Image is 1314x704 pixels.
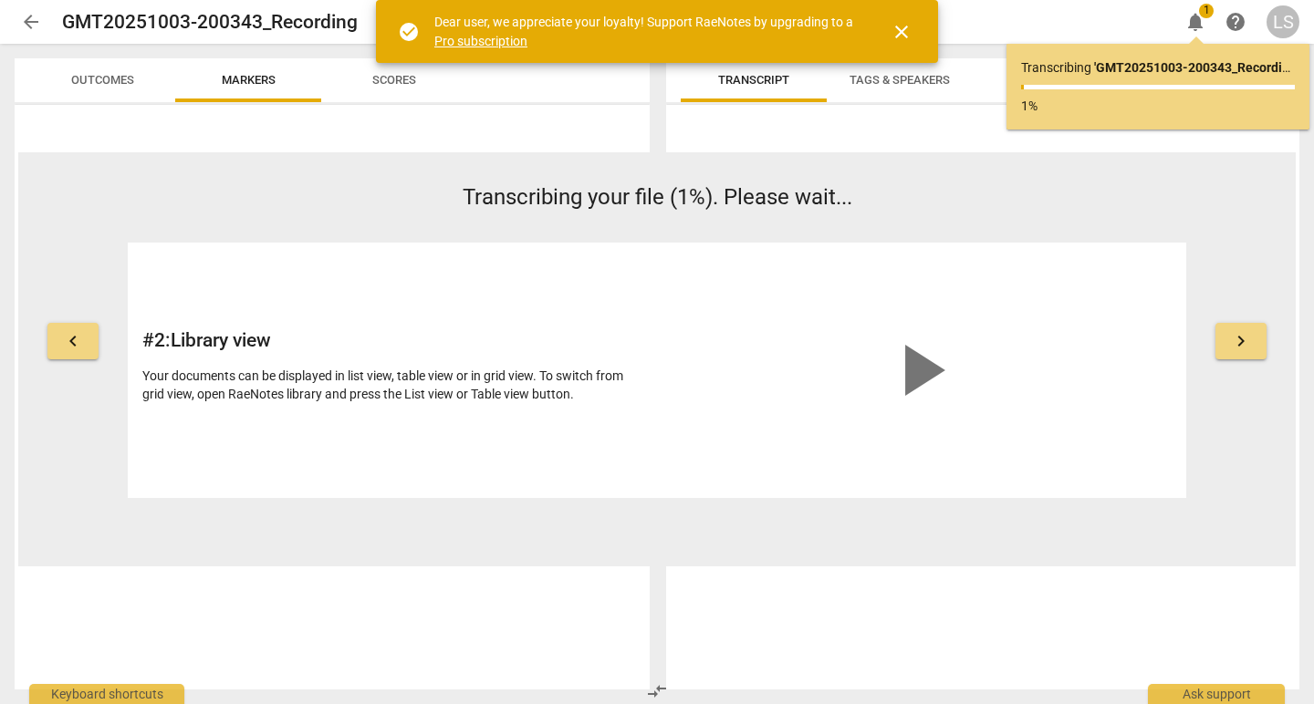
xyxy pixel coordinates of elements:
[1184,11,1206,33] span: notifications
[62,330,84,352] span: keyboard_arrow_left
[398,21,420,43] span: check_circle
[876,326,964,414] span: play_arrow
[850,73,950,87] span: Tags & Speakers
[463,184,852,210] span: Transcribing your file (1%). Please wait...
[1225,11,1246,33] span: help
[71,73,134,87] span: Outcomes
[880,10,923,54] button: Close
[1094,60,1298,75] b: ' GMT20251003-200343_Recording '
[29,684,184,704] div: Keyboard shortcuts
[434,34,527,48] a: Pro subscription
[1021,97,1295,116] p: 1%
[718,73,789,87] span: Transcript
[1148,684,1285,704] div: Ask support
[1199,4,1214,18] span: 1
[62,11,358,34] h2: GMT20251003-200343_Recording
[222,73,276,87] span: Markers
[434,13,858,50] div: Dear user, we appreciate your loyalty! Support RaeNotes by upgrading to a
[1179,5,1212,38] button: Notifications
[1230,330,1252,352] span: keyboard_arrow_right
[142,329,647,352] h2: # 2 : Library view
[20,11,42,33] span: arrow_back
[891,21,912,43] span: close
[142,367,647,404] div: Your documents can be displayed in list view, table view or in grid view. To switch from grid vie...
[1021,58,1295,78] p: Transcribing ...
[1219,5,1252,38] a: Help
[646,680,668,702] span: compare_arrows
[1267,5,1299,38] button: LS
[372,73,416,87] span: Scores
